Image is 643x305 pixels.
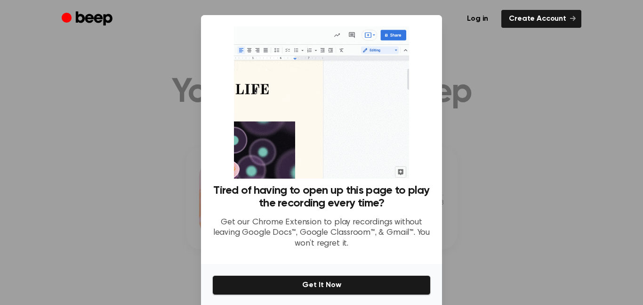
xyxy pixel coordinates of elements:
[501,10,581,28] a: Create Account
[212,217,431,249] p: Get our Chrome Extension to play recordings without leaving Google Docs™, Google Classroom™, & Gm...
[459,10,496,28] a: Log in
[212,275,431,295] button: Get It Now
[234,26,409,179] img: Beep extension in action
[212,184,431,210] h3: Tired of having to open up this page to play the recording every time?
[62,10,115,28] a: Beep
